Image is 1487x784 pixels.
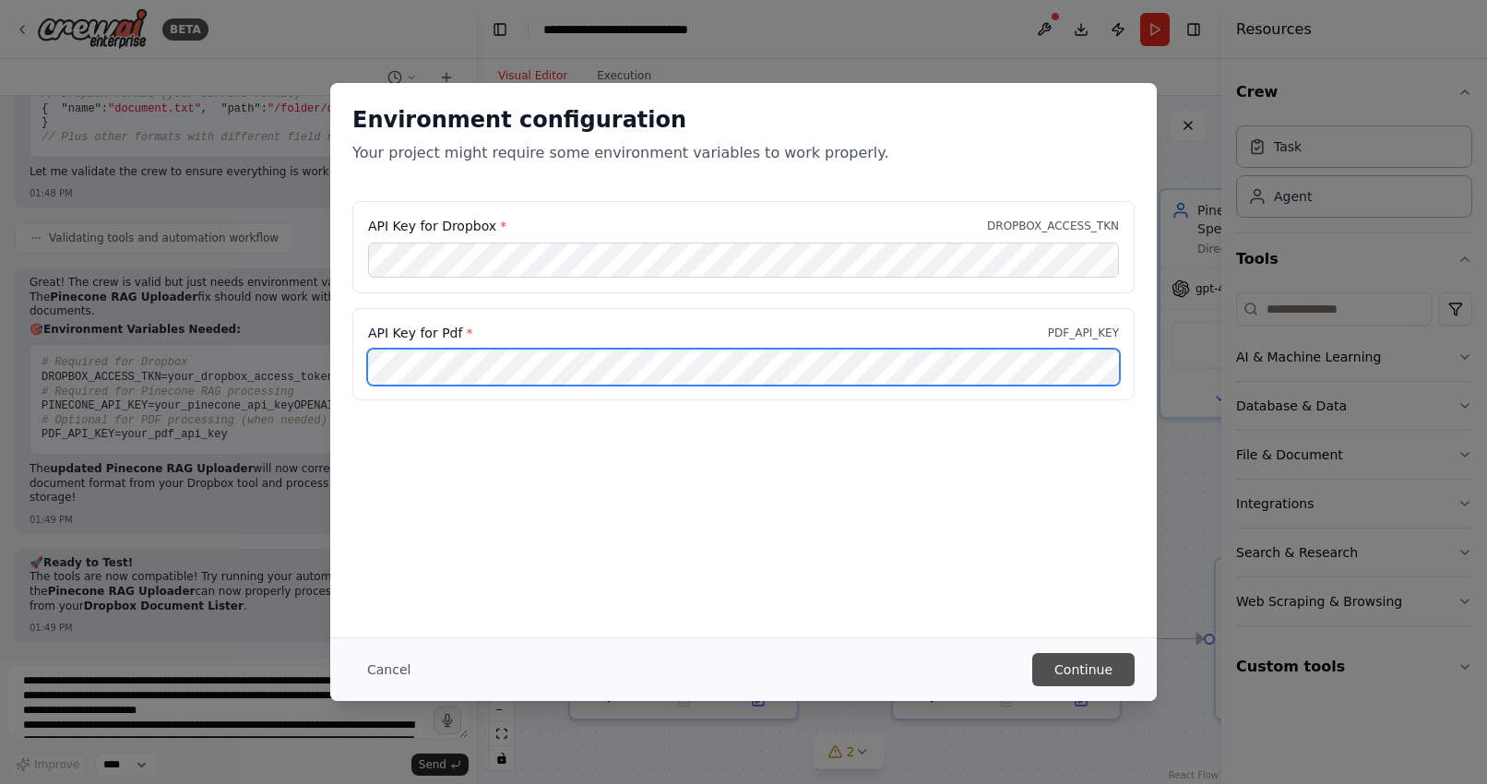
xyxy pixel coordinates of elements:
p: Your project might require some environment variables to work properly. [352,142,1135,164]
button: Continue [1032,653,1135,686]
label: API Key for Dropbox [368,217,506,235]
p: PDF_API_KEY [1048,326,1119,340]
p: DROPBOX_ACCESS_TKN [987,219,1119,233]
h2: Environment configuration [352,105,1135,135]
button: Cancel [352,653,425,686]
label: API Key for Pdf [368,324,472,342]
